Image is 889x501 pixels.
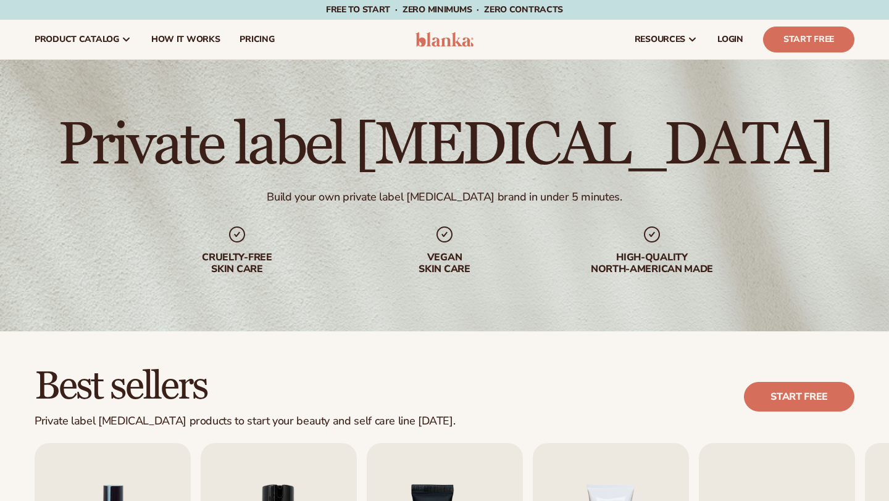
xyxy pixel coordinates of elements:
[158,252,316,275] div: Cruelty-free skin care
[25,20,141,59] a: product catalog
[415,32,474,47] img: logo
[707,20,753,59] a: LOGIN
[141,20,230,59] a: How It Works
[717,35,743,44] span: LOGIN
[35,366,455,407] h2: Best sellers
[151,35,220,44] span: How It Works
[267,190,622,204] div: Build your own private label [MEDICAL_DATA] brand in under 5 minutes.
[625,20,707,59] a: resources
[365,252,524,275] div: Vegan skin care
[240,35,274,44] span: pricing
[763,27,854,52] a: Start Free
[58,116,832,175] h1: Private label [MEDICAL_DATA]
[230,20,284,59] a: pricing
[635,35,685,44] span: resources
[573,252,731,275] div: High-quality North-american made
[744,382,854,412] a: Start free
[326,4,563,15] span: Free to start · ZERO minimums · ZERO contracts
[35,35,119,44] span: product catalog
[35,415,455,428] div: Private label [MEDICAL_DATA] products to start your beauty and self care line [DATE].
